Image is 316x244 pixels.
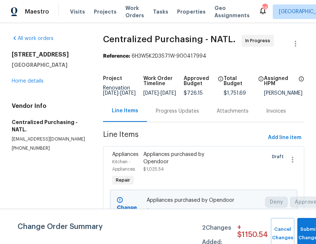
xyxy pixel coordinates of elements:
[147,207,261,214] span: $1,025.54
[112,160,135,171] span: Kitchen - Appliances
[103,131,265,145] span: Line Items
[264,76,296,86] h5: Assigned HPM
[224,91,246,96] span: $1,751.69
[12,36,54,41] a: All work orders
[153,9,168,14] span: Tasks
[12,119,85,133] h5: Centralized Purchasing - NATL.
[214,4,250,19] span: Geo Assignments
[265,197,288,208] button: Deny
[217,108,249,115] div: Attachments
[12,136,85,142] p: [EMAIL_ADDRESS][DOMAIN_NAME]
[224,76,256,86] h5: Total Budget
[177,8,206,15] span: Properties
[112,107,138,114] div: Line Items
[103,91,118,96] span: [DATE]
[268,133,301,142] span: Add line item
[272,153,287,160] span: Draft
[117,205,141,218] b: Change proposed
[112,152,139,157] span: Appliances
[143,151,217,165] div: Appliances purchased by Opendoor
[245,37,273,44] span: In Progress
[12,102,85,110] h4: Vendor Info
[265,131,304,145] button: Add line item
[156,108,199,115] div: Progress Updates
[218,76,224,91] span: The total cost of line items that have been approved by both Opendoor and the Trade Partner. This...
[12,79,44,84] a: Home details
[264,91,304,96] div: [PERSON_NAME]
[184,76,216,86] h5: Approved Budget
[103,54,130,59] b: Reference:
[103,76,122,81] h5: Project
[113,176,133,184] span: Repair
[143,91,176,96] span: -
[120,91,136,96] span: [DATE]
[103,35,236,44] span: Centralized Purchasing - NATL.
[12,61,85,69] h5: [GEOGRAPHIC_DATA]
[258,76,264,91] span: The total cost of line items that have been proposed by Opendoor. This sum includes line items th...
[262,4,267,12] div: 560
[12,51,85,58] h2: [STREET_ADDRESS]
[103,91,136,96] span: -
[125,4,144,19] span: Work Orders
[143,167,164,171] span: $1,025.54
[94,8,117,15] span: Projects
[275,225,291,242] span: Cancel Changes
[12,145,85,152] p: [PHONE_NUMBER]
[298,76,304,91] span: The hpm assigned to this work order.
[143,76,184,86] h5: Work Order Timeline
[103,85,136,96] span: Renovation
[25,8,49,15] span: Maestro
[184,91,203,96] span: $726.15
[266,108,286,115] div: Invoices
[103,52,304,60] div: 6H3W5K2D3S71W-900417994
[143,91,159,96] span: [DATE]
[147,197,261,204] span: Appliances purchased by Opendoor
[70,8,85,15] span: Visits
[161,91,176,96] span: [DATE]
